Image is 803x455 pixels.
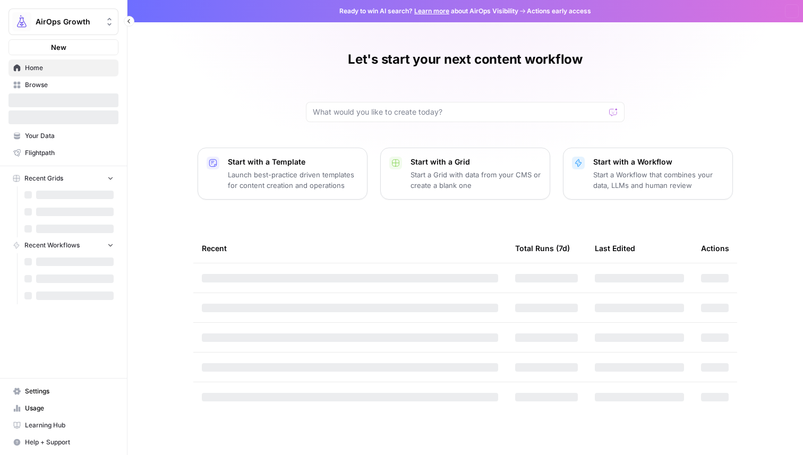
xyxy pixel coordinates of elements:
button: Start with a GridStart a Grid with data from your CMS or create a blank one [380,148,550,200]
span: Your Data [25,131,114,141]
input: What would you like to create today? [313,107,605,117]
p: Start with a Grid [411,157,541,167]
a: Usage [8,400,118,417]
a: Learning Hub [8,417,118,434]
button: Recent Grids [8,170,118,186]
span: Settings [25,387,114,396]
p: Start a Grid with data from your CMS or create a blank one [411,169,541,191]
img: AirOps Growth Logo [12,12,31,31]
button: Help + Support [8,434,118,451]
div: Recent [202,234,498,263]
span: Learning Hub [25,420,114,430]
button: Start with a TemplateLaunch best-practice driven templates for content creation and operations [198,148,368,200]
button: Workspace: AirOps Growth [8,8,118,35]
h1: Let's start your next content workflow [348,51,583,68]
button: New [8,39,118,55]
span: Home [25,63,114,73]
span: Ready to win AI search? about AirOps Visibility [339,6,518,16]
span: Actions early access [527,6,591,16]
a: Your Data [8,127,118,144]
span: Recent Grids [24,174,63,183]
p: Start a Workflow that combines your data, LLMs and human review [593,169,724,191]
p: Launch best-practice driven templates for content creation and operations [228,169,358,191]
span: Usage [25,404,114,413]
span: Recent Workflows [24,241,80,250]
div: Total Runs (7d) [515,234,570,263]
p: Start with a Template [228,157,358,167]
span: Browse [25,80,114,90]
button: Recent Workflows [8,237,118,253]
div: Last Edited [595,234,635,263]
span: Flightpath [25,148,114,158]
span: AirOps Growth [36,16,100,27]
button: Start with a WorkflowStart a Workflow that combines your data, LLMs and human review [563,148,733,200]
div: Actions [701,234,729,263]
a: Home [8,59,118,76]
a: Settings [8,383,118,400]
a: Learn more [414,7,449,15]
a: Browse [8,76,118,93]
p: Start with a Workflow [593,157,724,167]
span: New [51,42,66,53]
span: Help + Support [25,437,114,447]
a: Flightpath [8,144,118,161]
